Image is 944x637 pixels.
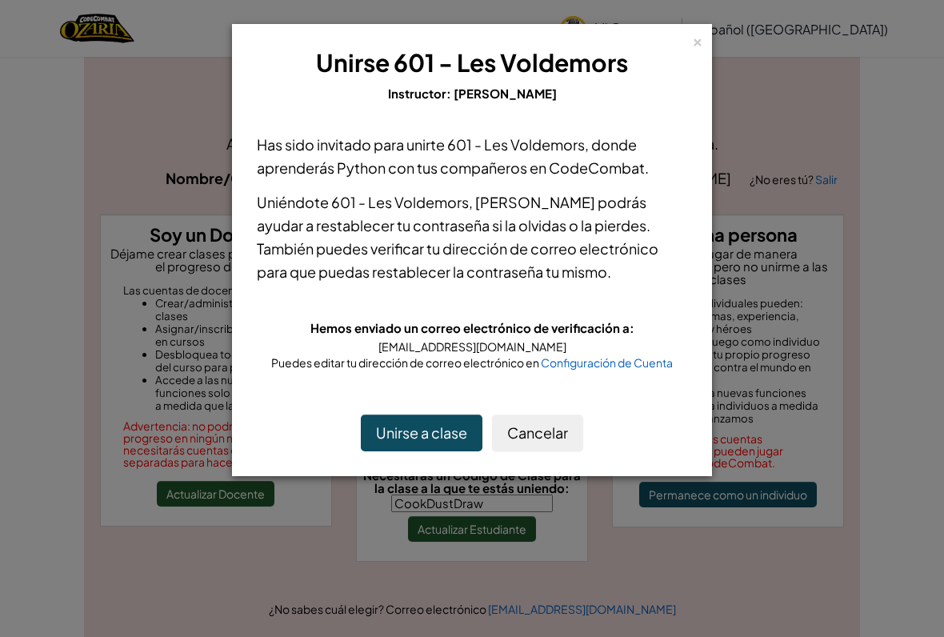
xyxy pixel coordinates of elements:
span: Python [337,158,386,177]
span: 601 - Les Voldemors [331,193,469,211]
span: 601 - Les Voldemors [447,135,585,154]
button: Cancelar [492,415,583,451]
span: 601 - Les Voldemors [394,47,628,78]
a: Configuración de Cuenta [541,355,673,370]
span: con tus compañeros en CodeCombat. [386,158,649,177]
div: × [692,31,703,48]
span: [PERSON_NAME] [454,86,557,101]
button: Unirse a clase [361,415,482,451]
span: Unirse [316,47,390,78]
span: Uniéndote [257,193,331,211]
span: Hemos enviado un correo electrónico de verificación a: [310,320,634,335]
span: Has sido invitado para unirte [257,135,447,154]
div: [EMAIL_ADDRESS][DOMAIN_NAME] [257,339,687,355]
span: [PERSON_NAME] [475,193,595,211]
span: Instructor: [388,86,454,101]
span: , [469,193,475,211]
span: Puedes editar tu dirección de correo electrónico en [271,355,541,370]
